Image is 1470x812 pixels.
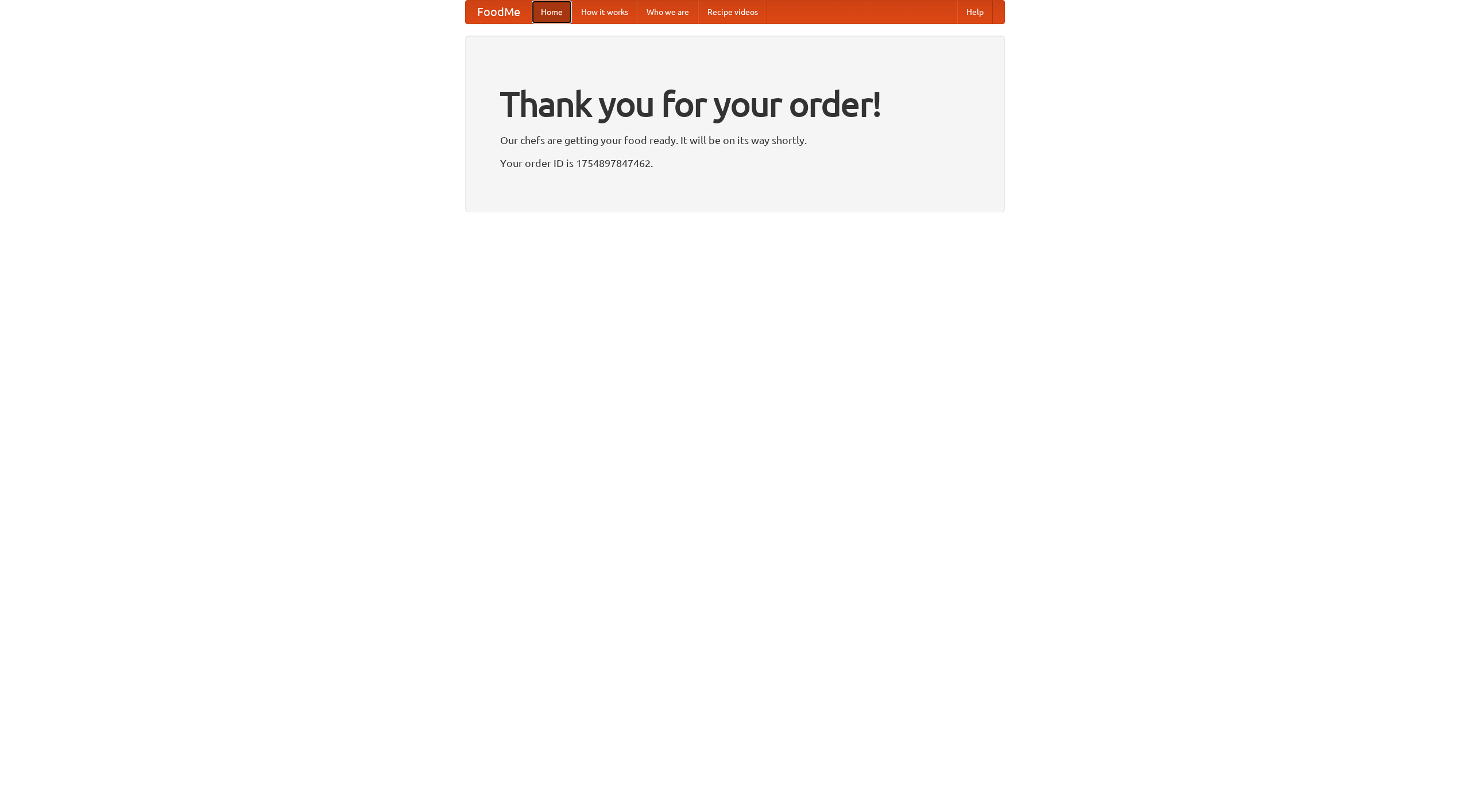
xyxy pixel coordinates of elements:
[698,1,767,24] a: Recipe videos
[500,76,970,131] h1: Thank you for your order!
[572,1,637,24] a: How it works
[532,1,572,24] a: Home
[637,1,698,24] a: Who we are
[466,1,532,24] a: FoodMe
[500,131,970,149] p: Our chefs are getting your food ready. It will be on its way shortly.
[500,154,970,172] p: Your order ID is 1754897847462.
[957,1,993,24] a: Help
